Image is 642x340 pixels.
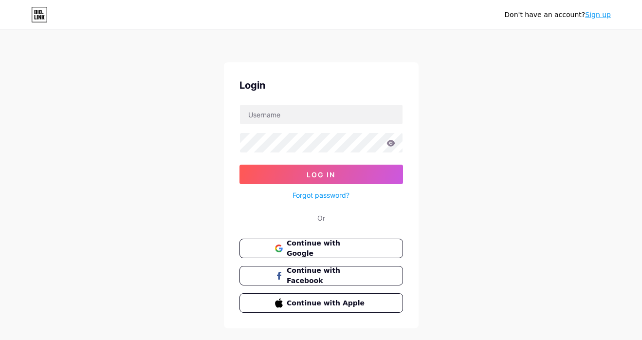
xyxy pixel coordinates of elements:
a: Sign up [585,11,611,19]
div: Login [239,78,403,93]
button: Continue with Apple [239,293,403,313]
span: Continue with Facebook [287,265,367,286]
span: Continue with Apple [287,298,367,308]
button: Log In [239,165,403,184]
input: Username [240,105,403,124]
div: Or [317,213,325,223]
button: Continue with Facebook [239,266,403,285]
span: Log In [307,170,335,179]
div: Don't have an account? [504,10,611,20]
button: Continue with Google [239,239,403,258]
span: Continue with Google [287,238,367,259]
a: Forgot password? [293,190,349,200]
